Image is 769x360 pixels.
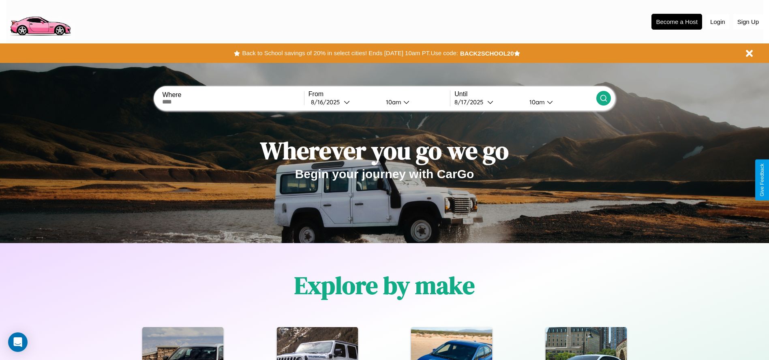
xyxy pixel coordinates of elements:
[759,164,765,196] div: Give Feedback
[525,98,547,106] div: 10am
[308,98,379,106] button: 8/16/2025
[454,98,487,106] div: 8 / 17 / 2025
[240,47,460,59] button: Back to School savings of 20% in select cities! Ends [DATE] 10am PT.Use code:
[706,14,729,29] button: Login
[523,98,596,106] button: 10am
[454,91,596,98] label: Until
[733,14,763,29] button: Sign Up
[311,98,344,106] div: 8 / 16 / 2025
[379,98,450,106] button: 10am
[651,14,702,30] button: Become a Host
[6,4,74,38] img: logo
[8,332,28,352] div: Open Intercom Messenger
[162,91,304,99] label: Where
[460,50,514,57] b: BACK2SCHOOL20
[308,91,450,98] label: From
[382,98,403,106] div: 10am
[294,269,475,302] h1: Explore by make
